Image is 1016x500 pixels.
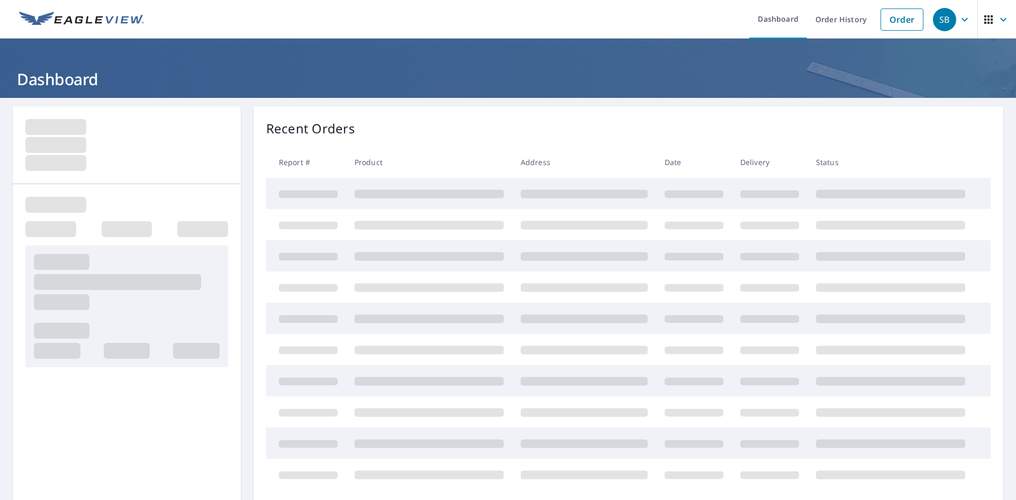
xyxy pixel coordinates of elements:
a: Order [881,8,923,31]
th: Product [346,147,512,178]
th: Report # [266,147,346,178]
th: Date [656,147,732,178]
th: Delivery [732,147,808,178]
p: Recent Orders [266,119,355,138]
h1: Dashboard [13,68,1003,90]
th: Status [808,147,974,178]
img: EV Logo [19,12,144,28]
div: SB [933,8,956,31]
th: Address [512,147,656,178]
